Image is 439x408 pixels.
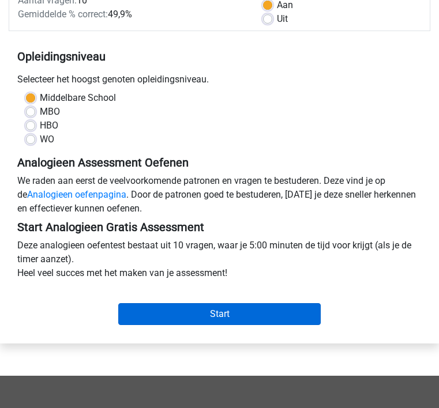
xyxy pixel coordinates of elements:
[9,73,430,91] div: Selecteer het hoogst genoten opleidingsniveau.
[27,189,126,200] a: Analogieen oefenpagina
[40,119,58,133] label: HBO
[9,239,430,285] div: Deze analogieen oefentest bestaat uit 10 vragen, waar je 5:00 minuten de tijd voor krijgt (als je...
[40,91,116,105] label: Middelbare School
[17,45,422,68] h5: Opleidingsniveau
[9,174,430,220] div: We raden aan eerst de veelvoorkomende patronen en vragen te bestuderen. Deze vind je op de . Door...
[40,105,60,119] label: MBO
[40,133,54,146] label: WO
[118,303,321,325] input: Start
[17,156,422,169] h5: Analogieen Assessment Oefenen
[277,12,288,26] label: Uit
[17,220,422,234] h5: Start Analogieen Gratis Assessment
[9,7,254,21] div: 49,9%
[18,9,108,20] span: Gemiddelde % correct:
